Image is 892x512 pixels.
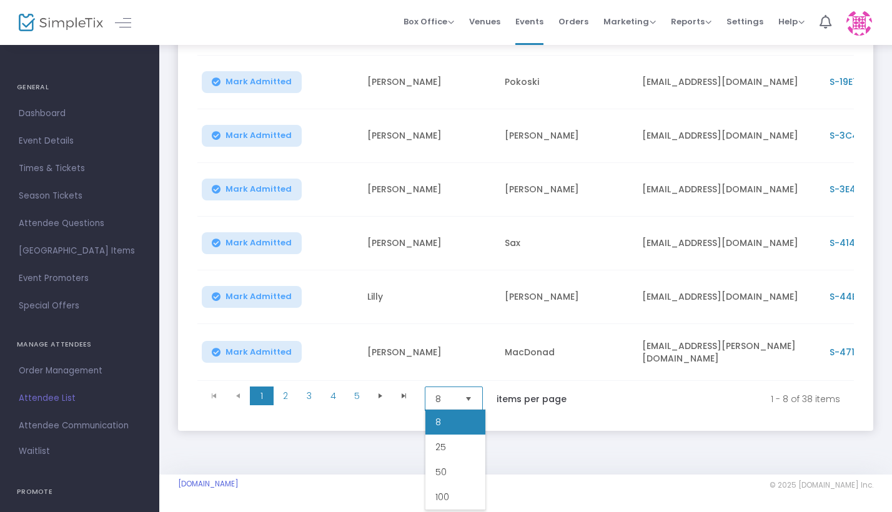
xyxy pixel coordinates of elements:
span: Order Management [19,363,141,379]
td: [PERSON_NAME] [497,163,635,217]
span: Waitlist [19,445,50,458]
td: MacDonad [497,324,635,381]
td: [EMAIL_ADDRESS][DOMAIN_NAME] [635,56,822,109]
span: Mark Admitted [225,347,292,357]
td: Sax [497,217,635,270]
button: Mark Admitted [202,125,302,147]
span: Event Details [19,133,141,149]
span: Go to the next page [375,391,385,401]
span: 25 [435,441,446,453]
td: [EMAIL_ADDRESS][DOMAIN_NAME] [635,270,822,324]
span: Reports [671,16,711,27]
span: Attendee Communication [19,418,141,434]
span: Box Office [404,16,454,27]
td: [PERSON_NAME] [360,109,497,163]
button: Mark Admitted [202,179,302,200]
span: S-19E76C8F-4 [830,76,892,88]
kendo-pager-info: 1 - 8 of 38 items [593,386,840,411]
td: Pokoski [497,56,635,109]
span: Mark Admitted [225,130,292,140]
td: [EMAIL_ADDRESS][DOMAIN_NAME] [635,109,822,163]
span: Dashboard [19,106,141,122]
span: Attendee List [19,390,141,406]
span: [GEOGRAPHIC_DATA] Items [19,243,141,259]
span: Special Offers [19,298,141,314]
span: Go to the last page [392,386,416,405]
h4: MANAGE ATTENDEES [17,332,142,357]
span: Events [515,6,543,37]
span: Times & Tickets [19,160,141,177]
span: 50 [435,466,447,478]
h4: GENERAL [17,75,142,100]
span: Mark Admitted [225,292,292,302]
td: [EMAIL_ADDRESS][DOMAIN_NAME] [635,217,822,270]
button: Mark Admitted [202,71,302,93]
td: Lilly [360,270,497,324]
span: Go to the last page [399,391,409,401]
span: Page 3 [297,386,321,405]
td: [PERSON_NAME] [360,217,497,270]
a: [DOMAIN_NAME] [178,479,239,489]
span: 8 [435,416,441,428]
span: Page 4 [321,386,345,405]
td: [PERSON_NAME] [360,56,497,109]
span: Season Tickets [19,188,141,204]
td: [EMAIL_ADDRESS][DOMAIN_NAME] [635,163,822,217]
span: Attendee Questions [19,215,141,232]
span: Event Promoters [19,270,141,287]
span: Orders [558,6,588,37]
label: items per page [497,393,567,405]
td: [EMAIL_ADDRESS][PERSON_NAME][DOMAIN_NAME] [635,324,822,381]
span: Page 2 [274,386,297,405]
td: [PERSON_NAME] [497,270,635,324]
span: Page 5 [345,386,369,405]
h4: PROMOTE [17,480,142,505]
span: Help [778,16,805,27]
span: Mark Admitted [225,77,292,87]
span: Mark Admitted [225,184,292,194]
span: © 2025 [DOMAIN_NAME] Inc. [770,480,873,490]
span: Mark Admitted [225,238,292,248]
button: Select [460,387,477,411]
span: 8 [435,393,455,405]
span: 100 [435,491,449,503]
td: [PERSON_NAME] [360,163,497,217]
span: Venues [469,6,500,37]
button: Mark Admitted [202,286,302,308]
span: Marketing [603,16,656,27]
span: Page 1 [250,386,274,405]
span: Go to the next page [369,386,392,405]
button: Mark Admitted [202,232,302,254]
td: [PERSON_NAME] [360,324,497,381]
td: [PERSON_NAME] [497,109,635,163]
span: Settings [726,6,763,37]
span: S-471C471F-6 [830,346,891,358]
button: Mark Admitted [202,341,302,363]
